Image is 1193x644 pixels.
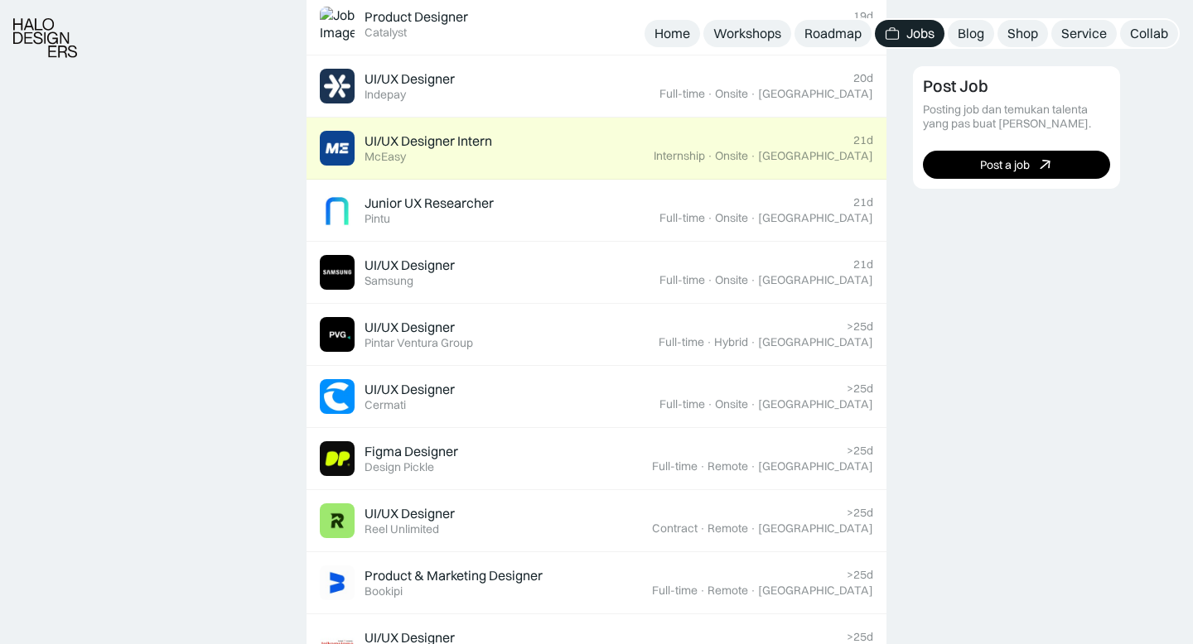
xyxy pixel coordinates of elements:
[659,273,705,287] div: Full-time
[853,133,873,147] div: 21d
[320,131,355,166] img: Job Image
[365,195,494,212] div: Junior UX Researcher
[715,397,748,411] div: Onsite
[307,490,886,552] a: Job ImageUI/UX DesignerReel Unlimited>25dContract·Remote·[GEOGRAPHIC_DATA]
[750,149,756,163] div: ·
[320,379,355,414] img: Job Image
[365,319,455,336] div: UI/UX Designer
[307,242,886,304] a: Job ImageUI/UX DesignerSamsung21dFull-time·Onsite·[GEOGRAPHIC_DATA]
[948,20,994,47] a: Blog
[652,521,698,536] div: Contract
[365,8,468,26] div: Product Designer
[307,552,886,614] a: Job ImageProduct & Marketing DesignerBookipi>25dFull-time·Remote·[GEOGRAPHIC_DATA]
[750,211,756,225] div: ·
[365,274,413,288] div: Samsung
[365,212,390,226] div: Pintu
[1120,20,1178,47] a: Collab
[365,70,455,88] div: UI/UX Designer
[715,87,748,101] div: Onsite
[645,20,700,47] a: Home
[758,397,873,411] div: [GEOGRAPHIC_DATA]
[320,317,355,352] img: Job Image
[365,460,434,474] div: Design Pickle
[699,584,706,598] div: ·
[715,149,748,163] div: Onsite
[365,132,492,150] div: UI/UX Designer Intern
[708,584,748,598] div: Remote
[758,521,873,536] div: [GEOGRAPHIC_DATA]
[365,150,406,164] div: McEasy
[853,9,873,23] div: 19d
[320,193,355,228] img: Job Image
[906,25,935,42] div: Jobs
[320,255,355,290] img: Job Image
[847,444,873,458] div: >25d
[654,25,690,42] div: Home
[923,103,1110,131] div: Posting job dan temukan talenta yang pas buat [PERSON_NAME].
[703,20,791,47] a: Workshops
[714,335,748,349] div: Hybrid
[758,335,873,349] div: [GEOGRAPHIC_DATA]
[707,397,713,411] div: ·
[758,584,873,598] div: [GEOGRAPHIC_DATA]
[795,20,872,47] a: Roadmap
[750,459,756,473] div: ·
[758,211,873,225] div: [GEOGRAPHIC_DATA]
[847,630,873,644] div: >25d
[980,157,1030,171] div: Post a job
[708,521,748,536] div: Remote
[750,273,756,287] div: ·
[853,71,873,85] div: 20d
[804,25,862,42] div: Roadmap
[758,149,873,163] div: [GEOGRAPHIC_DATA]
[365,522,439,536] div: Reel Unlimited
[307,180,886,242] a: Job ImageJunior UX ResearcherPintu21dFull-time·Onsite·[GEOGRAPHIC_DATA]
[320,441,355,476] img: Job Image
[847,568,873,582] div: >25d
[758,273,873,287] div: [GEOGRAPHIC_DATA]
[365,88,406,102] div: Indepay
[365,567,543,584] div: Product & Marketing Designer
[652,459,698,473] div: Full-time
[715,273,748,287] div: Onsite
[365,505,455,522] div: UI/UX Designer
[1061,25,1107,42] div: Service
[958,25,984,42] div: Blog
[365,257,455,274] div: UI/UX Designer
[847,382,873,396] div: >25d
[699,459,706,473] div: ·
[659,397,705,411] div: Full-time
[659,335,704,349] div: Full-time
[652,584,698,598] div: Full-time
[1051,20,1117,47] a: Service
[365,381,455,398] div: UI/UX Designer
[923,76,988,96] div: Post Job
[307,366,886,428] a: Job ImageUI/UX DesignerCermati>25dFull-time·Onsite·[GEOGRAPHIC_DATA]
[307,304,886,366] a: Job ImageUI/UX DesignerPintar Ventura Group>25dFull-time·Hybrid·[GEOGRAPHIC_DATA]
[713,25,781,42] div: Workshops
[707,149,713,163] div: ·
[847,506,873,520] div: >25d
[654,149,705,163] div: Internship
[706,335,712,349] div: ·
[307,55,886,118] a: Job ImageUI/UX DesignerIndepay20dFull-time·Onsite·[GEOGRAPHIC_DATA]
[923,151,1110,179] a: Post a job
[853,257,873,272] div: 21d
[750,87,756,101] div: ·
[750,584,756,598] div: ·
[997,20,1048,47] a: Shop
[758,459,873,473] div: [GEOGRAPHIC_DATA]
[875,20,944,47] a: Jobs
[659,211,705,225] div: Full-time
[320,565,355,600] img: Job Image
[320,7,355,41] img: Job Image
[1130,25,1168,42] div: Collab
[320,503,355,538] img: Job Image
[750,397,756,411] div: ·
[707,87,713,101] div: ·
[365,26,407,40] div: Catalyst
[320,69,355,103] img: Job Image
[847,320,873,334] div: >25d
[365,398,406,412] div: Cermati
[750,521,756,536] div: ·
